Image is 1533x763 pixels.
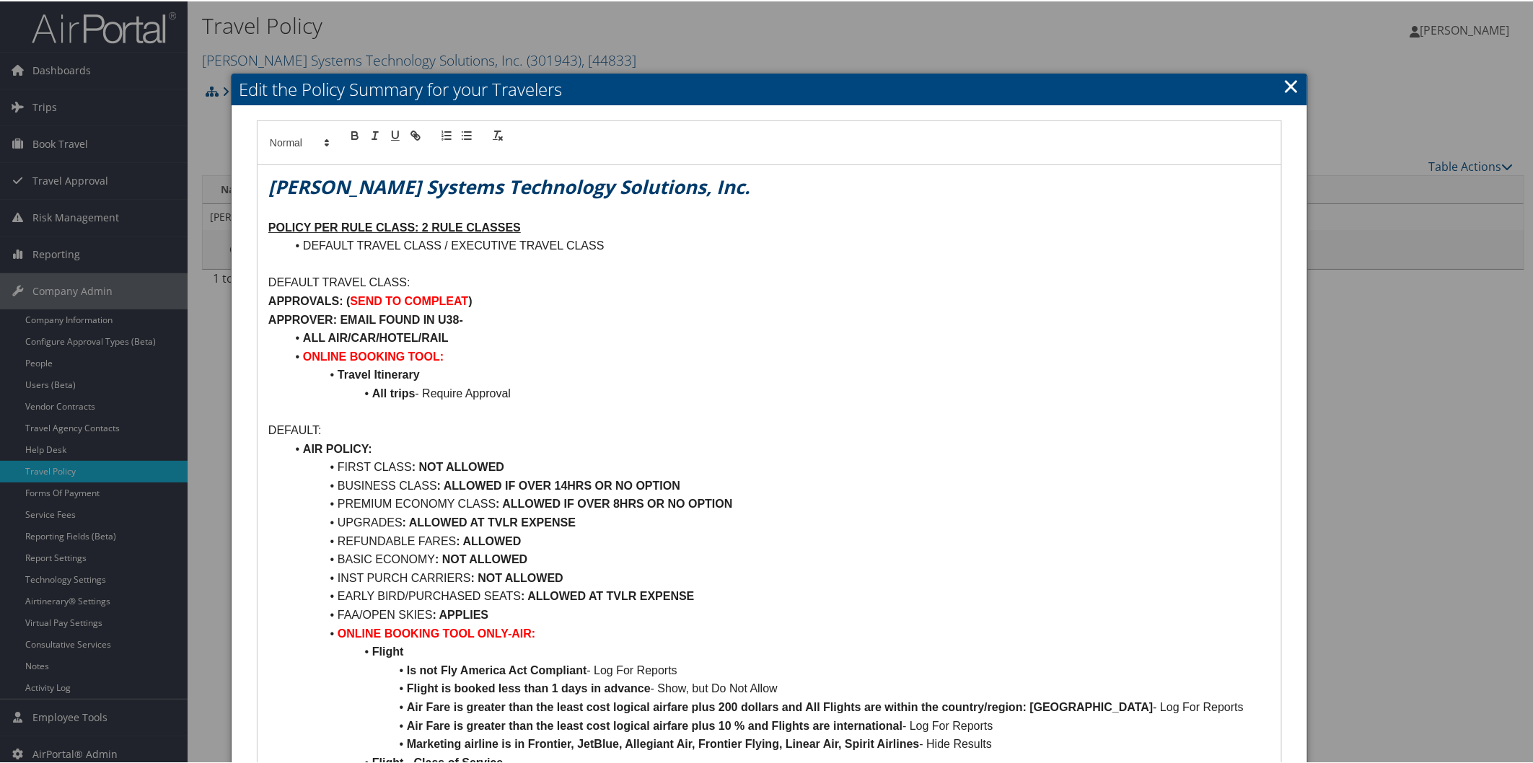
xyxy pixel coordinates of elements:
[286,586,1270,604] li: EARLY BIRD/PURCHASED SEATS
[456,534,521,546] strong: : ALLOWED
[286,660,1270,679] li: - Log For Reports
[286,549,1270,568] li: BASIC ECONOMY
[286,457,1270,475] li: FIRST CLASS
[303,441,372,454] strong: AIR POLICY:
[303,349,444,361] strong: ONLINE BOOKING TOOL:
[372,386,416,398] strong: All trips
[286,512,1270,531] li: UPGRADES
[286,715,1270,734] li: - Log For Reports
[286,697,1270,715] li: - Log For Reports
[268,172,750,198] em: [PERSON_NAME] Systems Technology Solutions, Inc.
[268,272,1270,291] p: DEFAULT TRAVEL CLASS:
[407,700,1154,712] strong: Air Fare is greater than the least cost logical airfare plus 200 dollars and All Flights are with...
[468,294,472,306] strong: )
[303,330,449,343] strong: ALL AIR/CAR/HOTEL/RAIL
[268,420,1270,438] p: DEFAULT:
[437,478,680,490] strong: : ALLOWED IF OVER 14HRS OR NO OPTION
[403,515,576,527] strong: : ALLOWED AT TVLR EXPENSE
[521,588,694,601] strong: : ALLOWED AT TVLR EXPENSE
[286,493,1270,512] li: PREMIUM ECONOMY CLASS
[435,552,527,564] strong: : NOT ALLOWED
[268,312,463,325] strong: APPROVER: EMAIL FOUND IN U38-
[286,568,1270,586] li: INST PURCH CARRIERS
[268,294,350,306] strong: APPROVALS: (
[286,235,1270,254] li: DEFAULT TRAVEL CLASS / EXECUTIVE TRAVEL CLASS
[286,475,1270,494] li: BUSINESS CLASS
[350,294,468,306] strong: SEND TO COMPLEAT
[471,570,563,583] strong: : NOT ALLOWED
[268,220,521,232] u: POLICY PER RULE CLASS: 2 RULE CLASSES
[338,626,535,638] strong: ONLINE BOOKING TOOL ONLY-AIR:
[286,604,1270,623] li: FAA/OPEN SKIES
[1283,70,1299,99] a: Close
[286,678,1270,697] li: - Show, but Do Not Allow
[433,607,489,619] strong: : APPLIES
[286,383,1270,402] li: - Require Approval
[286,531,1270,550] li: REFUNDABLE FARES
[407,663,587,675] strong: Is not Fly America Act Compliant
[286,733,1270,752] li: - Hide Results
[338,367,420,379] strong: Travel Itinerary
[407,736,920,749] strong: Marketing airline is in Frontier, JetBlue, Allegiant Air, Frontier Flying, Linear Air, Spirit Air...
[232,72,1307,104] h2: Edit the Policy Summary for your Travelers
[407,681,651,693] strong: Flight is booked less than 1 days in advance
[372,644,404,656] strong: Flight
[496,496,732,508] strong: : ALLOWED IF OVER 8HRS OR NO OPTION
[412,459,504,472] strong: : NOT ALLOWED
[407,718,902,731] strong: Air Fare is greater than the least cost logical airfare plus 10 % and Flights are international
